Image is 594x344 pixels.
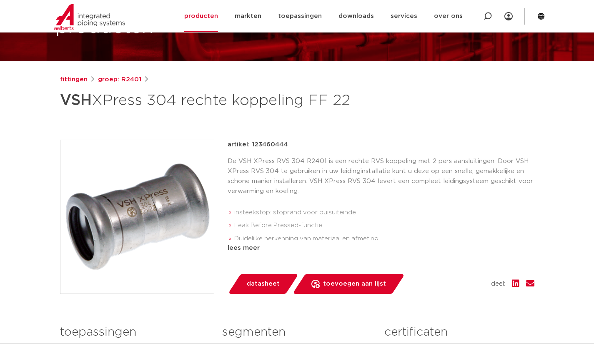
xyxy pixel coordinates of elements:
li: insteekstop: stoprand voor buisuiteinde [234,206,534,219]
div: lees meer [228,243,534,253]
h3: segmenten [222,324,372,341]
span: datasheet [247,277,280,291]
a: datasheet [228,274,298,294]
li: Duidelijke herkenning van materiaal en afmeting [234,232,534,246]
li: Leak Before Pressed-functie [234,219,534,232]
strong: VSH [60,93,92,108]
img: Product Image for VSH XPress 304 rechte koppeling FF 22 [60,140,214,294]
h3: toepassingen [60,324,210,341]
h3: certificaten [384,324,534,341]
span: toevoegen aan lijst [323,277,386,291]
p: De VSH XPress RVS 304 R2401 is een rechte RVS koppeling met 2 pers aansluitingen. Door VSH XPress... [228,156,534,196]
a: groep: R2401 [98,75,141,85]
span: deel: [491,279,505,289]
h1: XPress 304 rechte koppeling FF 22 [60,88,373,113]
p: artikel: 123460444 [228,140,288,150]
a: fittingen [60,75,88,85]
